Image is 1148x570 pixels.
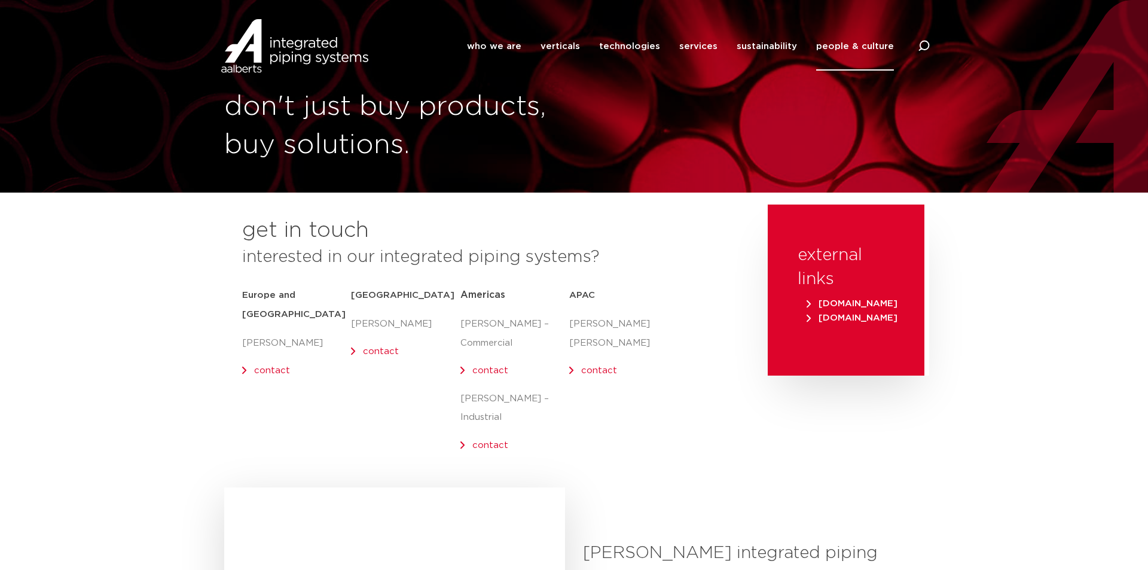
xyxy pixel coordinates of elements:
h2: get in touch [242,217,369,245]
a: technologies [599,22,660,71]
p: [PERSON_NAME] [242,334,351,353]
a: [DOMAIN_NAME] [804,313,900,322]
h5: [GEOGRAPHIC_DATA] [351,286,460,305]
a: contact [581,366,617,375]
span: [DOMAIN_NAME] [807,299,897,308]
a: verticals [541,22,580,71]
h3: external links [798,243,894,291]
h3: interested in our integrated piping systems? [242,245,738,269]
a: [DOMAIN_NAME] [804,299,900,308]
a: contact [472,441,508,450]
h5: APAC [569,286,678,305]
a: contact [363,347,399,356]
a: services [679,22,717,71]
span: Americas [460,290,505,300]
p: [PERSON_NAME] [PERSON_NAME] [569,315,678,353]
a: sustainability [737,22,797,71]
strong: Europe and [GEOGRAPHIC_DATA] [242,291,346,319]
a: contact [472,366,508,375]
a: who we are [467,22,521,71]
p: [PERSON_NAME] – Industrial [460,389,569,428]
p: [PERSON_NAME] – Commercial [460,315,569,353]
a: people & culture [816,22,894,71]
span: [DOMAIN_NAME] [807,313,897,322]
a: contact [254,366,290,375]
h1: don't just buy products, buy solutions. [224,88,568,164]
nav: Menu [467,22,894,71]
p: [PERSON_NAME] [351,315,460,334]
